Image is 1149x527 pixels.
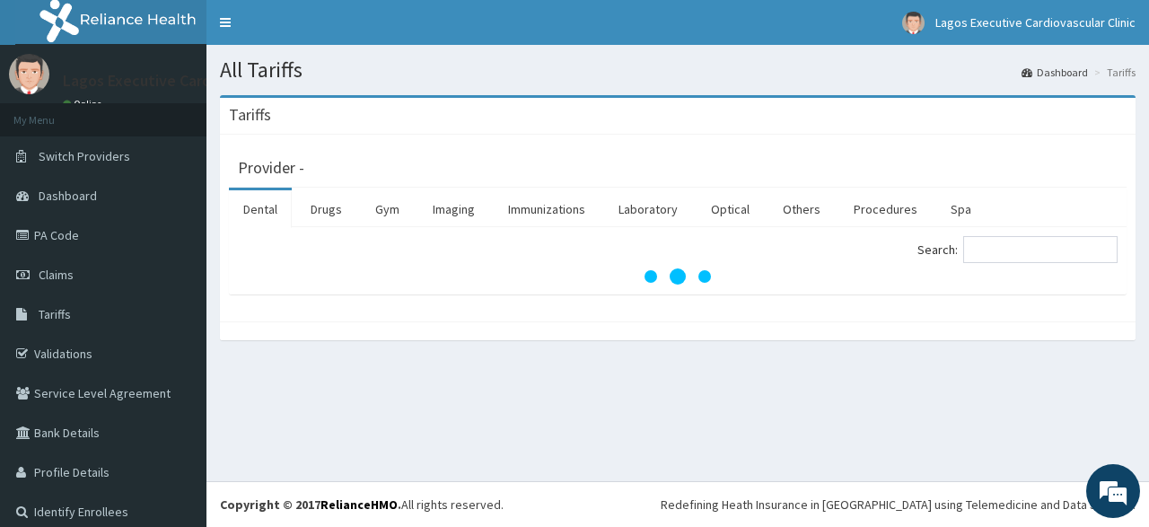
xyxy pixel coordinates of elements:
a: Online [63,98,106,110]
label: Search: [917,236,1118,263]
a: Dashboard [1022,65,1088,80]
li: Tariffs [1090,65,1136,80]
div: Redefining Heath Insurance in [GEOGRAPHIC_DATA] using Telemedicine and Data Science! [661,496,1136,514]
h3: Provider - [238,160,304,176]
footer: All rights reserved. [206,481,1149,527]
a: Procedures [839,190,932,228]
a: Optical [697,190,764,228]
a: Drugs [296,190,356,228]
strong: Copyright © 2017 . [220,496,401,513]
img: User Image [9,54,49,94]
span: Tariffs [39,306,71,322]
a: Gym [361,190,414,228]
a: Dental [229,190,292,228]
h1: All Tariffs [220,58,1136,82]
span: Lagos Executive Cardiovascular Clinic [935,14,1136,31]
span: Dashboard [39,188,97,204]
a: Imaging [418,190,489,228]
p: Lagos Executive Cardiovascular Clinic [63,73,322,89]
a: Spa [936,190,986,228]
a: Immunizations [494,190,600,228]
input: Search: [963,236,1118,263]
a: Others [768,190,835,228]
span: Switch Providers [39,148,130,164]
a: RelianceHMO [320,496,398,513]
span: Claims [39,267,74,283]
img: User Image [902,12,925,34]
svg: audio-loading [642,241,714,312]
a: Laboratory [604,190,692,228]
h3: Tariffs [229,107,271,123]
